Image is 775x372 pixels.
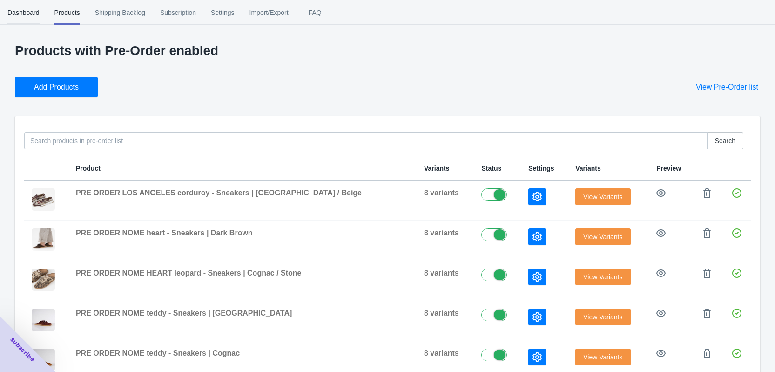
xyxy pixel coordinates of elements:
span: 8 variants [424,349,459,357]
img: Banner_webshop_mobiel_86_0b8d572e-ac60-4100-9960-ede766bd0232.png [32,228,55,251]
span: PRE ORDER LOS ANGELES corduroy - Sneakers | [GEOGRAPHIC_DATA] / Beige [76,189,362,197]
span: Search [715,137,735,145]
span: Variants [424,165,449,172]
p: Products with Pre-Order enabled [15,43,760,58]
span: View Variants [583,353,622,361]
span: Variants [575,165,600,172]
img: LOS_ANGELES_CORDUROY_BORDEAUX_BEIGE_139_95_14_0b21eb0b-e19a-4e3b-8a1d-19e19a6e1bfc.jpg [32,188,55,211]
span: 8 variants [424,189,459,197]
span: Product [76,165,101,172]
span: 8 variants [424,269,459,277]
span: PRE ORDER NOME teddy - Sneakers | Cognac [76,349,240,357]
span: FAQ [303,0,327,25]
span: Import/Export [249,0,289,25]
img: Banner_webshop_mobiel_81_1a2768bd-ee6f-4577-b87f-c0e70d7d6916.png [32,269,55,291]
span: Settings [211,0,235,25]
span: View Variants [583,273,622,281]
span: PRE ORDER NOME HEART leopard - Sneakers | Cognac / Stone [76,269,302,277]
span: 8 variants [424,229,459,237]
span: View Variants [583,193,622,200]
button: Search [707,132,743,149]
span: PRE ORDER NOME teddy - Sneakers | [GEOGRAPHIC_DATA] [76,309,292,317]
span: Preview [656,165,681,172]
span: Subscription [160,0,196,25]
span: Settings [528,165,554,172]
button: View Variants [575,349,630,365]
button: View Variants [575,269,630,285]
button: Add Products [15,77,98,97]
span: View Variants [583,233,622,241]
button: View Variants [575,188,630,205]
span: PRE ORDER NOME heart - Sneakers | Dark Brown [76,229,253,237]
span: 8 variants [424,309,459,317]
input: Search products in pre-order list [24,132,708,149]
span: Subscribe [8,336,36,364]
span: View Pre-Order list [696,83,758,92]
span: Dashboard [7,0,40,25]
button: View Variants [575,228,630,245]
button: View Variants [575,309,630,325]
span: Products [54,0,80,25]
img: 20251001_070425260_iOS.jpg [32,309,55,331]
span: Shipping Backlog [95,0,145,25]
span: Status [481,165,501,172]
button: View Pre-Order list [685,77,769,97]
span: Add Products [34,83,79,92]
span: View Variants [583,313,622,321]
